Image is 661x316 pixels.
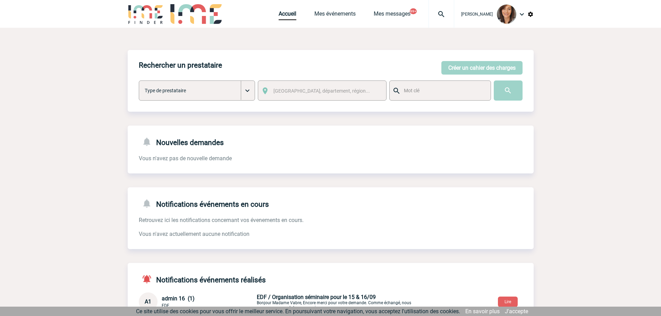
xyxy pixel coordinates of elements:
[142,137,156,147] img: notifications-24-px-g.png
[136,308,460,315] span: Ce site utilise des cookies pour vous offrir le meilleur service. En poursuivant votre navigation...
[257,294,420,310] p: Bonjour Madame Vabre, Encore merci pour votre demande. Comme échangé, nous sommes au regret de ne...
[142,198,156,208] img: notifications-24-px-g.png
[139,274,266,284] h4: Notifications événements réalisés
[139,61,222,69] h4: Rechercher un prestataire
[374,10,410,20] a: Mes messages
[139,198,269,208] h4: Notifications événements en cours
[402,86,484,95] input: Mot clé
[410,8,417,14] button: 99+
[314,10,356,20] a: Mes événements
[142,274,156,284] img: notifications-active-24-px-r.png
[497,5,516,24] img: 103585-1.jpg
[279,10,296,20] a: Accueil
[494,80,523,101] input: Submit
[139,217,304,223] span: Retrouvez ici les notifications concernant vos évenements en cours.
[145,298,151,305] span: A1
[139,298,420,305] a: A1 admin 16 (1) EDF EDF / Organisation séminaire pour le 15 & 16/09Bonjour Madame Vabre, Encore m...
[139,292,534,311] div: Conversation privée : Client - Agence
[273,88,370,94] span: [GEOGRAPHIC_DATA], département, région...
[461,12,493,17] span: [PERSON_NAME]
[257,294,376,300] span: EDF / Organisation séminaire pour le 15 & 16/09
[162,295,195,302] span: admin 16 (1)
[139,155,232,162] span: Vous n'avez pas de nouvelle demande
[492,298,523,305] a: Lire
[139,137,224,147] h4: Nouvelles demandes
[505,308,528,315] a: J'accepte
[498,297,518,307] button: Lire
[128,4,164,24] img: IME-Finder
[465,308,500,315] a: En savoir plus
[162,303,169,308] span: EDF
[139,231,249,237] span: Vous n'avez actuellement aucune notification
